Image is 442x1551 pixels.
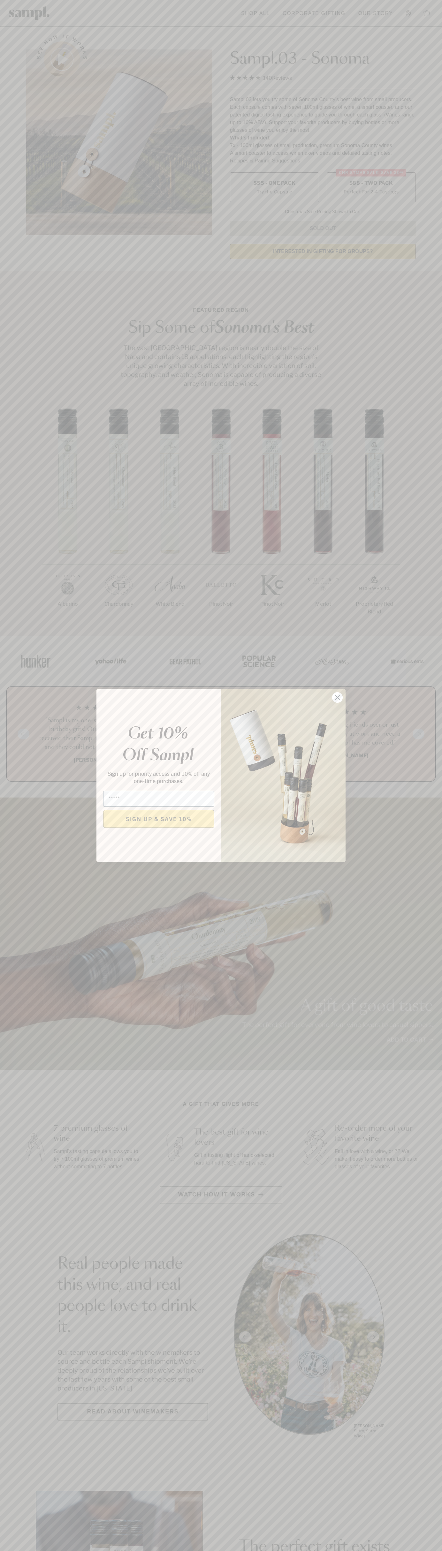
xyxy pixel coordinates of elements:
img: 96933287-25a1-481a-a6d8-4dd623390dc6.png [221,689,346,862]
em: Get 10% Off Sampl [122,726,194,763]
span: Sign up for priority access and 10% off any one-time purchases. [108,770,210,784]
input: Email [103,791,214,807]
button: SIGN UP & SAVE 10% [103,810,214,828]
button: Close dialog [332,692,343,703]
